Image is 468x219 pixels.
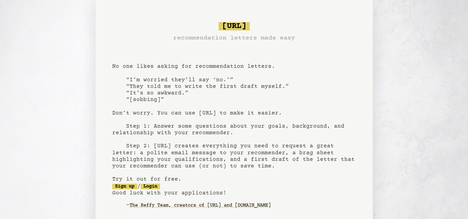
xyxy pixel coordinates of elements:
[130,200,271,211] a: The Reffy Team, creators of [URL] and [DOMAIN_NAME]
[126,202,356,209] div: -
[141,184,160,189] a: Login
[219,22,250,30] span: [URL]
[112,184,137,189] a: Sign up
[173,33,295,43] h3: recommendation letters made easy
